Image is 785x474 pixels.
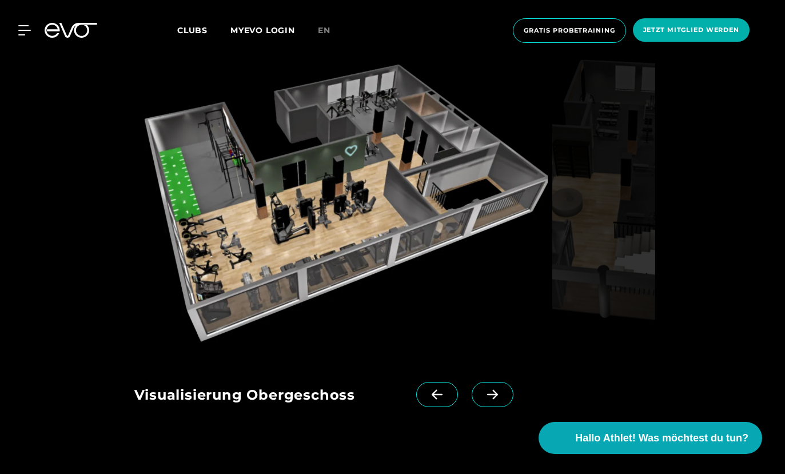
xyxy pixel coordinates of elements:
[318,24,344,37] a: en
[524,26,615,35] span: Gratis Probetraining
[629,18,753,43] a: Jetzt Mitglied werden
[575,431,748,446] span: Hallo Athlet! Was möchtest du tun?
[177,25,208,35] span: Clubs
[509,18,629,43] a: Gratis Probetraining
[134,43,548,354] img: evofitness
[230,25,295,35] a: MYEVO LOGIN
[643,25,739,35] span: Jetzt Mitglied werden
[177,25,230,35] a: Clubs
[539,422,762,454] button: Hallo Athlet! Was möchtest du tun?
[318,25,330,35] span: en
[552,43,656,354] img: evofitness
